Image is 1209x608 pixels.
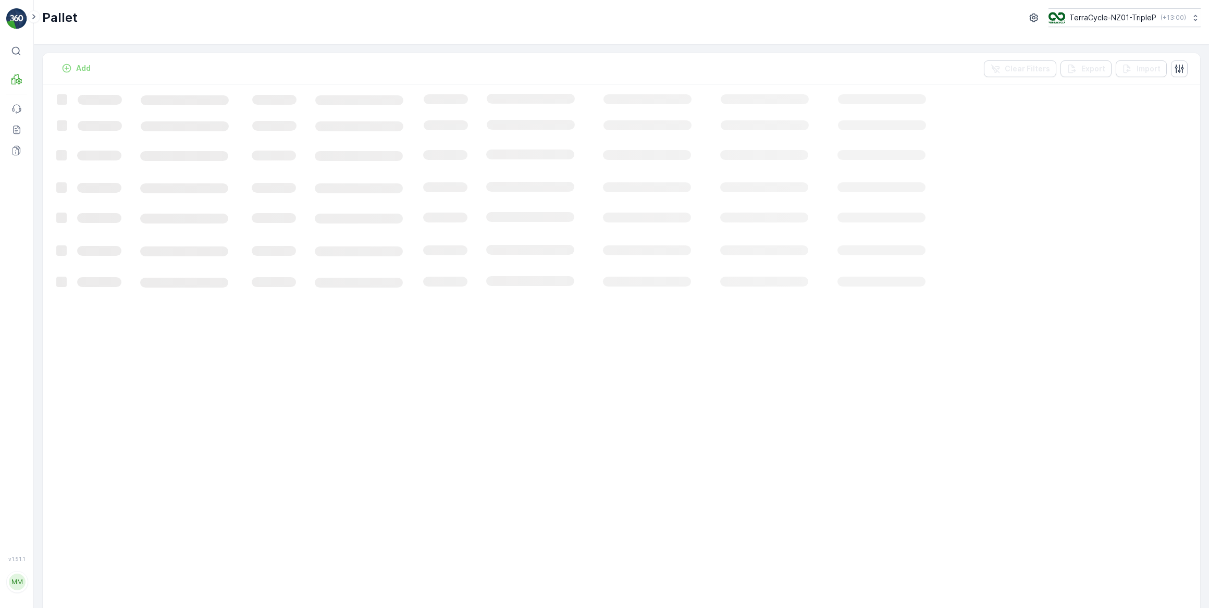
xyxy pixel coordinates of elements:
[57,62,95,75] button: Add
[984,60,1056,77] button: Clear Filters
[1116,60,1167,77] button: Import
[9,574,26,590] div: MM
[1137,64,1161,74] p: Import
[1048,12,1065,23] img: TC_7kpGtVS.png
[1161,14,1186,22] p: ( +13:00 )
[1081,64,1105,74] p: Export
[42,9,78,26] p: Pallet
[1005,64,1050,74] p: Clear Filters
[1048,8,1201,27] button: TerraCycle-NZ01-TripleP(+13:00)
[6,8,27,29] img: logo
[6,556,27,562] span: v 1.51.1
[1069,13,1156,23] p: TerraCycle-NZ01-TripleP
[1060,60,1112,77] button: Export
[6,564,27,600] button: MM
[76,63,91,73] p: Add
